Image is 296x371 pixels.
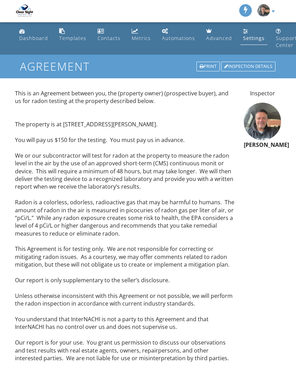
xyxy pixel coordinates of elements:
[132,35,151,41] div: Metrics
[240,25,267,45] a: Settings
[159,25,198,45] a: Automations (Basic)
[203,25,235,45] a: Advanced
[244,142,281,148] h6: [PERSON_NAME]
[220,61,276,72] a: Inspection Details
[221,62,275,71] div: Inspection Details
[162,35,195,41] div: Automations
[59,35,86,41] div: Templates
[243,35,265,41] div: Settings
[244,103,281,140] img: fa9d662257ea449dbf7b01d51219888b.jpeg
[196,62,220,71] div: Print
[16,25,51,45] a: Dashboard
[56,25,89,45] a: Templates
[19,35,48,41] div: Dashboard
[15,2,34,21] img: Clear Sight Inspection LLC
[129,25,154,45] a: Metrics
[20,60,276,72] h1: Agreement
[95,25,123,45] a: Contacts
[257,4,270,17] img: fa9d662257ea449dbf7b01d51219888b.jpeg
[196,61,220,72] a: Print
[244,89,281,97] p: Inspector
[206,35,232,41] div: Advanced
[98,35,120,41] div: Contacts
